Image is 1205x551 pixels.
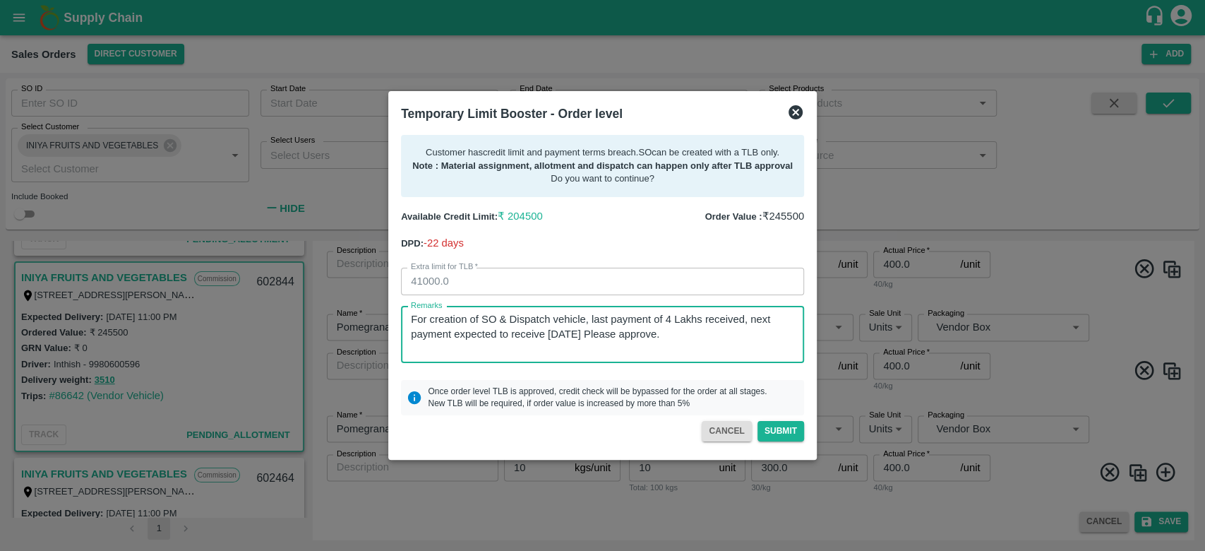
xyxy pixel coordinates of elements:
[411,312,794,357] textarea: For creation of SO & Dispatch vehicle, last payment of 4 Lakhs received, next payment expected to...
[757,421,804,442] button: Submit
[424,237,464,249] span: -22 days
[412,146,793,160] p: Customer has credit limit and payment terms breach . SO can be created with a TLB only.
[762,211,804,222] span: ₹ 245500
[401,238,424,249] b: DPD:
[412,160,793,173] p: Note : Material assignment, allotment and dispatch can happen only after TLB approval
[401,268,804,295] input: Enter value
[412,172,793,186] p: Do you want to continue?
[702,421,751,442] button: CANCEL
[705,211,762,222] b: Order Value :
[498,211,543,222] span: ₹ 204500
[411,300,443,312] label: Remarks
[401,211,498,222] b: Available Credit Limit:
[401,107,623,121] b: Temporary Limit Booster - Order level
[428,386,767,410] p: Once order level TLB is approved, credit check will be bypassed for the order at all stages. New ...
[411,261,478,273] label: Extra limit for TLB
